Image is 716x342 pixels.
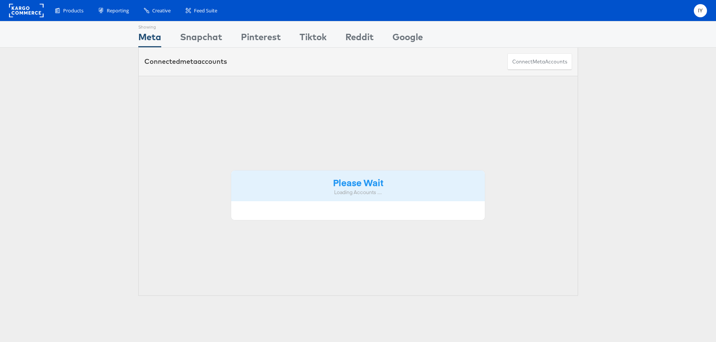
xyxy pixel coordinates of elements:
button: ConnectmetaAccounts [507,53,572,70]
div: Loading Accounts .... [237,189,480,196]
span: Feed Suite [194,7,217,14]
div: Reddit [345,30,374,47]
span: Creative [152,7,171,14]
div: Showing [138,21,161,30]
span: IY [698,8,703,13]
span: Products [63,7,83,14]
div: Pinterest [241,30,281,47]
div: Meta [138,30,161,47]
strong: Please Wait [333,176,383,188]
div: Connected accounts [144,57,227,66]
div: Tiktok [300,30,327,47]
div: Google [392,30,423,47]
div: Snapchat [180,30,222,47]
span: Reporting [107,7,129,14]
span: meta [533,58,545,65]
span: meta [180,57,197,66]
